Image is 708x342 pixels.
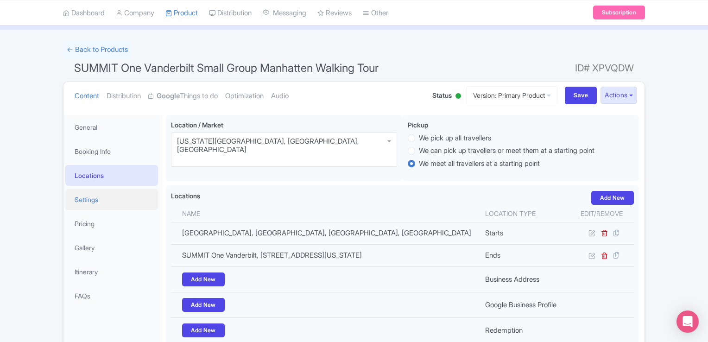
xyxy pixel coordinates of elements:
[148,82,218,111] a: GoogleThings to do
[65,213,158,234] a: Pricing
[565,87,597,104] input: Save
[408,121,428,129] span: Pickup
[171,244,480,266] td: SUMMIT One Vanderbilt, [STREET_ADDRESS][US_STATE]
[182,272,225,286] a: Add New
[75,82,99,111] a: Content
[107,82,141,111] a: Distribution
[63,41,132,59] a: ← Back to Products
[480,244,569,266] td: Ends
[65,165,158,186] a: Locations
[171,205,480,222] th: Name
[182,298,225,312] a: Add New
[480,222,569,244] td: Starts
[271,82,289,111] a: Audio
[65,285,158,306] a: FAQs
[419,133,491,144] label: We pick up all travellers
[157,91,180,101] strong: Google
[454,89,463,104] div: Active
[177,137,391,154] div: [US_STATE][GEOGRAPHIC_DATA], [GEOGRAPHIC_DATA], [GEOGRAPHIC_DATA]
[419,146,594,156] label: We can pick up travellers or meet them at a starting point
[65,189,158,210] a: Settings
[432,90,452,100] span: Status
[182,323,225,337] a: Add New
[171,121,223,129] span: Location / Market
[65,261,158,282] a: Itinerary
[593,6,645,19] a: Subscription
[65,141,158,162] a: Booking Info
[480,292,569,318] td: Google Business Profile
[171,191,200,201] label: Locations
[575,59,634,77] span: ID# XPVQDW
[569,205,634,222] th: Edit/Remove
[65,237,158,258] a: Gallery
[419,158,540,169] label: We meet all travellers at a starting point
[74,61,379,75] span: SUMMIT One Vanderbilt Small Group Manhatten Walking Tour
[225,82,264,111] a: Optimization
[480,267,569,292] td: Business Address
[65,117,158,138] a: General
[676,310,699,333] div: Open Intercom Messenger
[601,87,637,104] button: Actions
[591,191,634,205] a: Add New
[171,222,480,244] td: [GEOGRAPHIC_DATA], [GEOGRAPHIC_DATA], [GEOGRAPHIC_DATA], [GEOGRAPHIC_DATA]
[480,205,569,222] th: Location type
[467,86,557,104] a: Version: Primary Product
